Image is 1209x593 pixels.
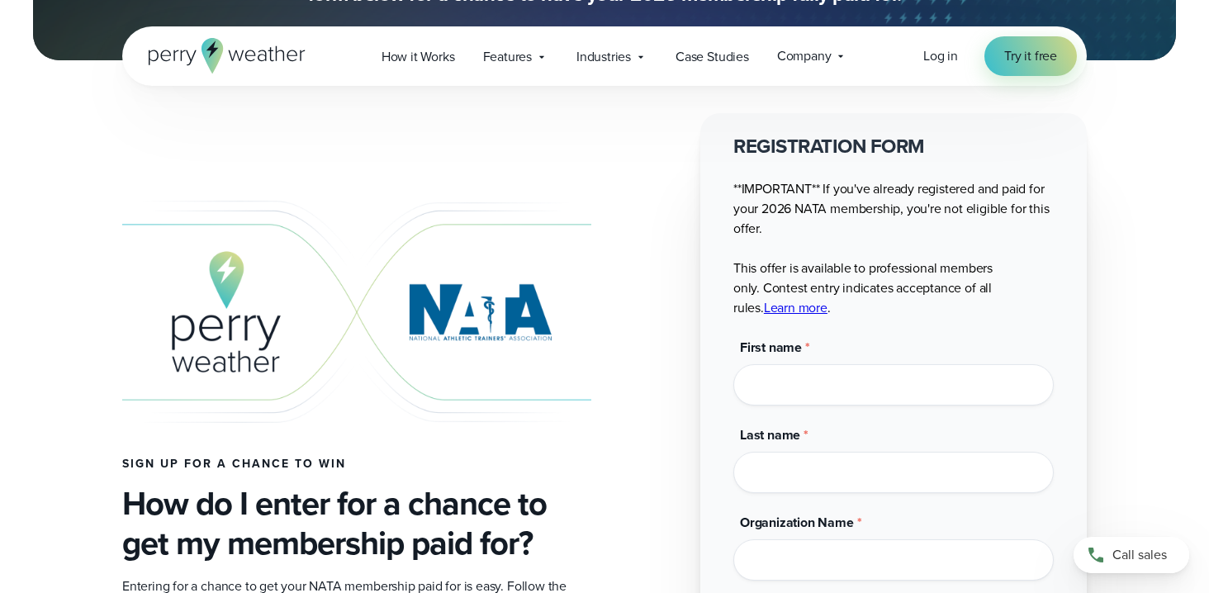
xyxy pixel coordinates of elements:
span: Industries [576,47,631,67]
span: How it Works [382,47,455,67]
span: Company [777,46,832,66]
a: How it Works [367,40,469,74]
span: Call sales [1112,545,1167,565]
span: Case Studies [676,47,749,67]
span: Try it free [1004,46,1057,66]
span: First name [740,338,802,357]
h4: Sign up for a chance to win [122,458,591,471]
strong: REGISTRATION FORM [733,131,925,161]
h3: How do I enter for a chance to get my membership paid for? [122,484,591,563]
a: Case Studies [661,40,763,74]
span: Log in [923,46,958,65]
a: Call sales [1074,537,1189,573]
p: **IMPORTANT** If you've already registered and paid for your 2026 NATA membership, you're not eli... [733,179,1054,318]
span: Last name [740,425,800,444]
a: Learn more [764,298,827,317]
a: Try it free [984,36,1077,76]
a: Log in [923,46,958,66]
span: Organization Name [740,513,854,532]
span: Features [483,47,532,67]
